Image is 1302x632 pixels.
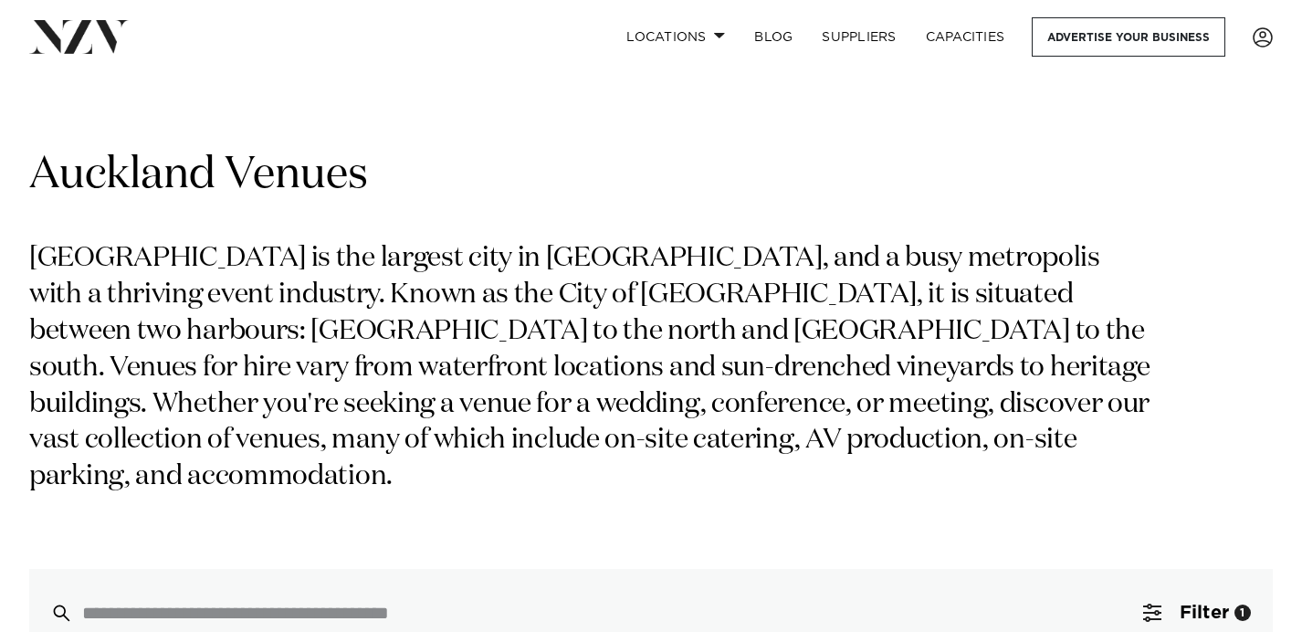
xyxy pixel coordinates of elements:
[1032,17,1225,57] a: Advertise your business
[1234,605,1251,621] div: 1
[1180,604,1229,622] span: Filter
[612,17,740,57] a: Locations
[29,147,1273,205] h1: Auckland Venues
[911,17,1020,57] a: Capacities
[29,241,1158,496] p: [GEOGRAPHIC_DATA] is the largest city in [GEOGRAPHIC_DATA], and a busy metropolis with a thriving...
[807,17,910,57] a: SUPPLIERS
[29,20,129,53] img: nzv-logo.png
[740,17,807,57] a: BLOG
